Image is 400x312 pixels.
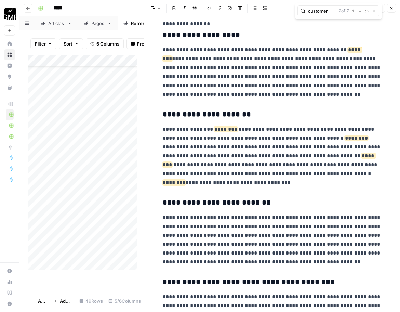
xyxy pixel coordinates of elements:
[4,5,15,23] button: Workspace: Growth Marketing Pro
[77,296,106,307] div: 49 Rows
[78,16,118,30] a: Pages
[35,16,78,30] a: Articles
[50,296,77,307] button: Add 10 Rows
[4,71,15,82] a: Opportunities
[4,276,15,287] a: Usage
[131,20,163,27] div: Refresh Article
[4,60,15,71] a: Insights
[35,40,46,47] span: Filter
[48,20,65,27] div: Articles
[4,298,15,309] button: Help + Support
[4,49,15,60] a: Browse
[28,296,50,307] button: Add Row
[59,38,83,49] button: Sort
[96,40,119,47] span: 6 Columns
[4,287,15,298] a: Learning Hub
[64,40,72,47] span: Sort
[60,298,72,304] span: Add 10 Rows
[308,8,336,14] input: Search
[106,296,144,307] div: 5/6 Columns
[4,82,15,93] a: Your Data
[118,16,176,30] a: Refresh Article
[86,38,124,49] button: 6 Columns
[4,265,15,276] a: Settings
[30,38,56,49] button: Filter
[91,20,104,27] div: Pages
[339,8,349,14] span: 2 of 17
[137,40,172,47] span: Freeze Columns
[38,298,45,304] span: Add Row
[126,38,177,49] button: Freeze Columns
[4,8,16,20] img: Growth Marketing Pro Logo
[4,38,15,49] a: Home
